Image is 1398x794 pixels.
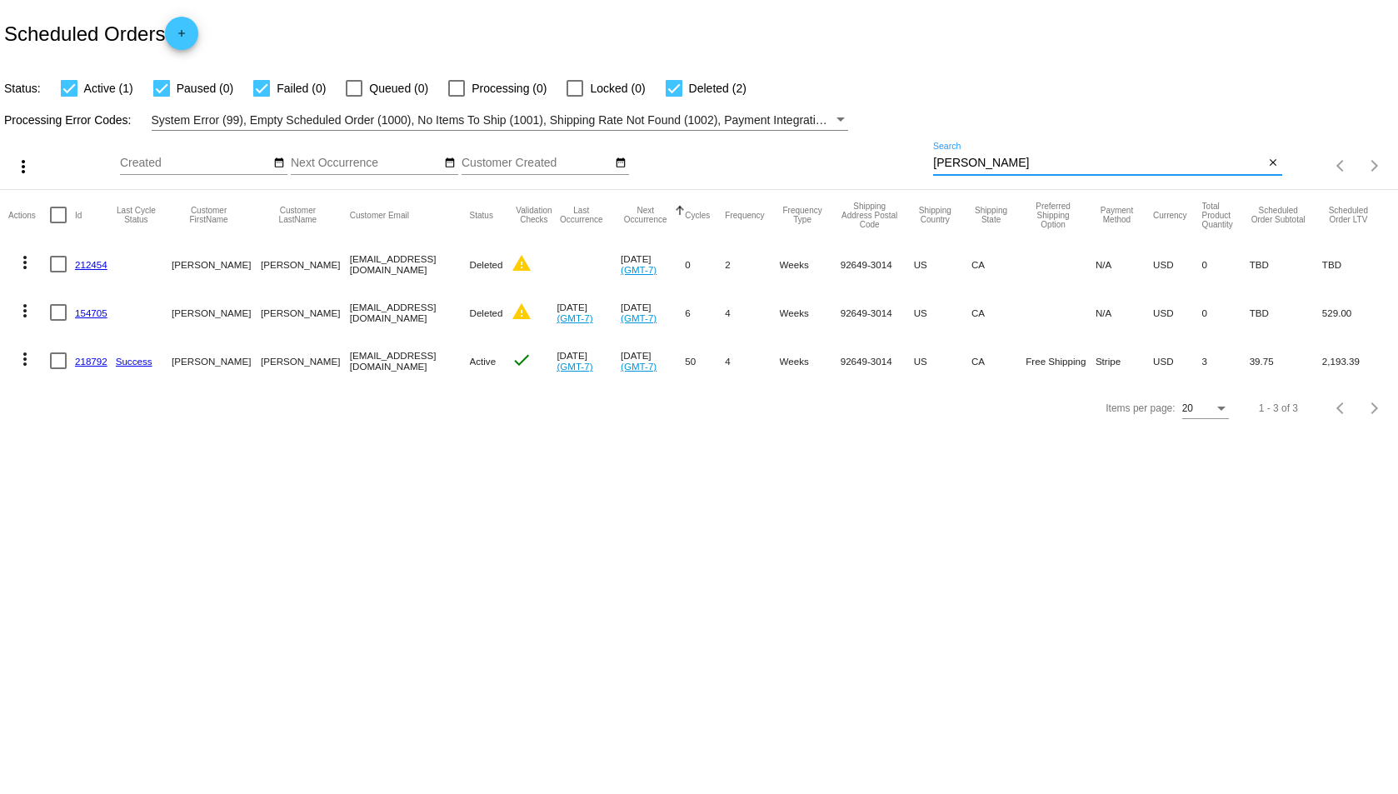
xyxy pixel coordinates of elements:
[933,157,1264,170] input: Search
[369,78,428,98] span: Queued (0)
[277,78,326,98] span: Failed (0)
[261,337,350,385] mat-cell: [PERSON_NAME]
[261,240,350,288] mat-cell: [PERSON_NAME]
[1096,240,1153,288] mat-cell: N/A
[725,240,779,288] mat-cell: 2
[462,157,612,170] input: Customer Created
[15,252,35,272] mat-icon: more_vert
[841,337,914,385] mat-cell: 92649-3014
[1202,240,1250,288] mat-cell: 0
[470,210,493,220] button: Change sorting for Status
[685,240,725,288] mat-cell: 0
[780,337,841,385] mat-cell: Weeks
[685,210,710,220] button: Change sorting for Cycles
[1096,288,1153,337] mat-cell: N/A
[1250,240,1322,288] mat-cell: TBD
[350,210,409,220] button: Change sorting for CustomerEmail
[470,259,503,270] span: Deleted
[273,157,285,170] mat-icon: date_range
[172,288,261,337] mat-cell: [PERSON_NAME]
[1202,190,1250,240] mat-header-cell: Total Product Quantity
[1153,210,1187,220] button: Change sorting for CurrencyIso
[1250,206,1307,224] button: Change sorting for Subtotal
[557,206,606,224] button: Change sorting for LastOccurrenceUtc
[172,240,261,288] mat-cell: [PERSON_NAME]
[1250,288,1322,337] mat-cell: TBD
[725,288,779,337] mat-cell: 4
[116,206,157,224] button: Change sorting for LastProcessingCycleId
[1267,157,1279,170] mat-icon: close
[780,240,841,288] mat-cell: Weeks
[841,240,914,288] mat-cell: 92649-3014
[841,202,899,229] button: Change sorting for ShippingPostcode
[621,288,685,337] mat-cell: [DATE]
[444,157,456,170] mat-icon: date_range
[152,110,849,131] mat-select: Filter by Processing Error Codes
[512,190,557,240] mat-header-cell: Validation Checks
[621,240,685,288] mat-cell: [DATE]
[1153,288,1202,337] mat-cell: USD
[557,361,592,372] a: (GMT-7)
[8,190,50,240] mat-header-cell: Actions
[350,337,470,385] mat-cell: [EMAIL_ADDRESS][DOMAIN_NAME]
[971,206,1011,224] button: Change sorting for ShippingState
[291,157,441,170] input: Next Occurrence
[512,253,532,273] mat-icon: warning
[116,356,152,367] a: Success
[725,337,779,385] mat-cell: 4
[470,356,497,367] span: Active
[120,157,270,170] input: Created
[75,307,107,318] a: 154705
[1325,392,1358,425] button: Previous page
[689,78,746,98] span: Deleted (2)
[15,349,35,369] mat-icon: more_vert
[4,17,198,50] h2: Scheduled Orders
[1096,337,1153,385] mat-cell: Stripe
[350,288,470,337] mat-cell: [EMAIL_ADDRESS][DOMAIN_NAME]
[15,301,35,321] mat-icon: more_vert
[75,259,107,270] a: 212454
[1325,149,1358,182] button: Previous page
[685,337,725,385] mat-cell: 50
[261,206,335,224] button: Change sorting for CustomerLastName
[557,312,592,323] a: (GMT-7)
[914,240,971,288] mat-cell: US
[615,157,627,170] mat-icon: date_range
[1250,337,1322,385] mat-cell: 39.75
[621,337,685,385] mat-cell: [DATE]
[1358,392,1391,425] button: Next page
[1026,202,1081,229] button: Change sorting for PreferredShippingOption
[1259,402,1298,414] div: 1 - 3 of 3
[1026,337,1096,385] mat-cell: Free Shipping
[621,206,670,224] button: Change sorting for NextOccurrenceUtc
[1153,240,1202,288] mat-cell: USD
[4,113,132,127] span: Processing Error Codes:
[172,27,192,47] mat-icon: add
[1322,337,1390,385] mat-cell: 2,193.39
[512,350,532,370] mat-icon: check
[557,288,621,337] mat-cell: [DATE]
[557,337,621,385] mat-cell: [DATE]
[172,206,246,224] button: Change sorting for CustomerFirstName
[1358,149,1391,182] button: Next page
[1202,337,1250,385] mat-cell: 3
[1202,288,1250,337] mat-cell: 0
[350,240,470,288] mat-cell: [EMAIL_ADDRESS][DOMAIN_NAME]
[472,78,547,98] span: Processing (0)
[621,312,657,323] a: (GMT-7)
[1153,337,1202,385] mat-cell: USD
[75,356,107,367] a: 218792
[971,337,1026,385] mat-cell: CA
[1182,403,1229,415] mat-select: Items per page:
[4,82,41,95] span: Status:
[1096,206,1138,224] button: Change sorting for PaymentMethod.Type
[1265,155,1282,172] button: Clear
[621,264,657,275] a: (GMT-7)
[621,361,657,372] a: (GMT-7)
[13,157,33,177] mat-icon: more_vert
[1322,206,1375,224] button: Change sorting for LifetimeValue
[1106,402,1175,414] div: Items per page:
[685,288,725,337] mat-cell: 6
[172,337,261,385] mat-cell: [PERSON_NAME]
[177,78,233,98] span: Paused (0)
